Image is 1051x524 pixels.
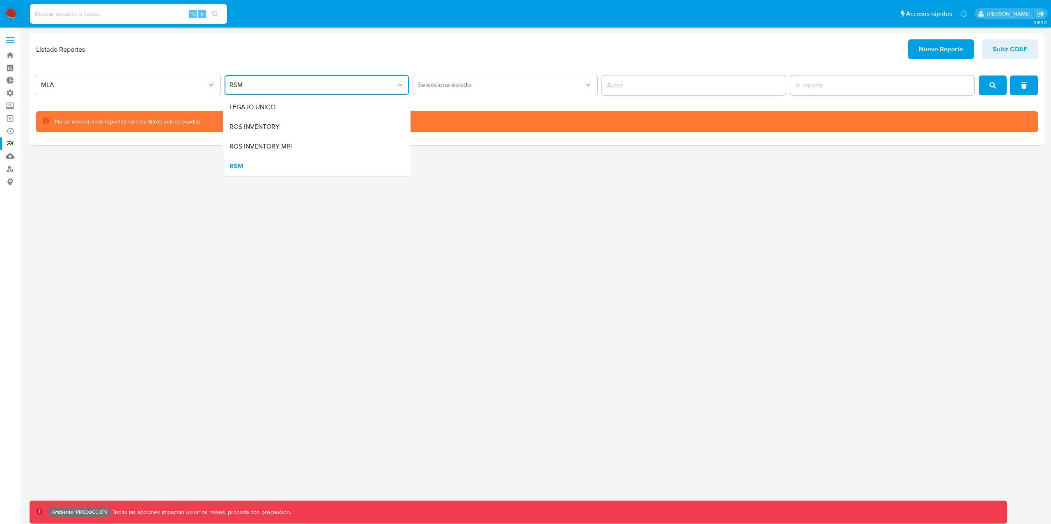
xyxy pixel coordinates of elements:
p: leidy.martinez@mercadolibre.com.co [987,10,1033,18]
span: Accesos rápidos [906,9,952,18]
p: Todas las acciones impactan usuarios reales, proceda con precaución. [110,508,291,516]
span: ⌥ [190,10,196,18]
p: Ambiente: PRODUCCIÓN [52,510,107,514]
input: Buscar usuario o caso... [30,9,227,19]
a: Salir [1036,9,1045,18]
span: s [201,10,203,18]
a: Notificaciones [960,10,967,17]
button: search-icon [207,8,224,20]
